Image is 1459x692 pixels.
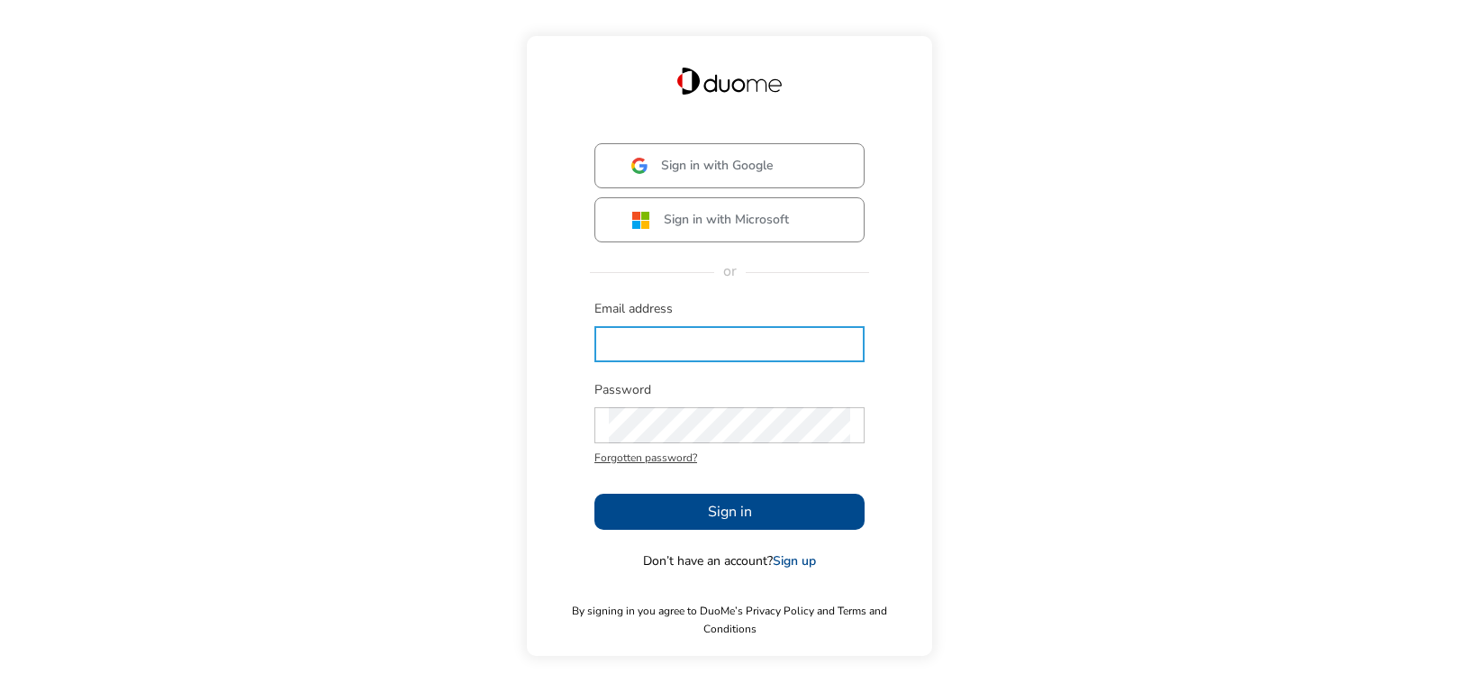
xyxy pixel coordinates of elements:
span: By signing in you agree to DuoMe’s Privacy Policy and Terms and Conditions [545,602,914,638]
img: google.svg [631,158,648,174]
span: Password [594,381,865,399]
span: Sign in with Google [661,157,774,175]
img: Duome [677,68,782,95]
span: Email address [594,300,865,318]
a: Sign up [773,552,816,569]
span: Sign in [708,501,752,523]
button: Sign in [594,494,865,530]
button: Sign in with Microsoft [594,197,865,242]
img: ms.svg [631,211,650,230]
span: or [714,261,746,281]
button: Sign in with Google [594,143,865,188]
span: Don’t have an account? [643,552,816,570]
span: Forgotten password? [594,449,865,467]
span: Sign in with Microsoft [664,211,789,229]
